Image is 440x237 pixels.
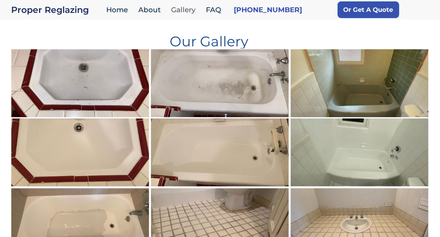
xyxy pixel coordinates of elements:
a: FAQ [202,2,228,17]
a: ... [290,48,430,188]
img: ... [290,48,430,188]
a: Or Get A Quote [338,1,399,18]
img: #gallery... [150,48,290,188]
a: home [11,5,103,15]
a: [PHONE_NUMBER] [234,5,302,15]
h1: Our Gallery [16,29,402,48]
a: #gallery... [10,48,150,188]
img: #gallery... [10,48,150,188]
a: Gallery [168,2,202,17]
a: Home [103,2,135,17]
a: About [135,2,168,17]
div: Proper Reglazing [11,5,103,15]
a: #gallery... [150,48,290,188]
